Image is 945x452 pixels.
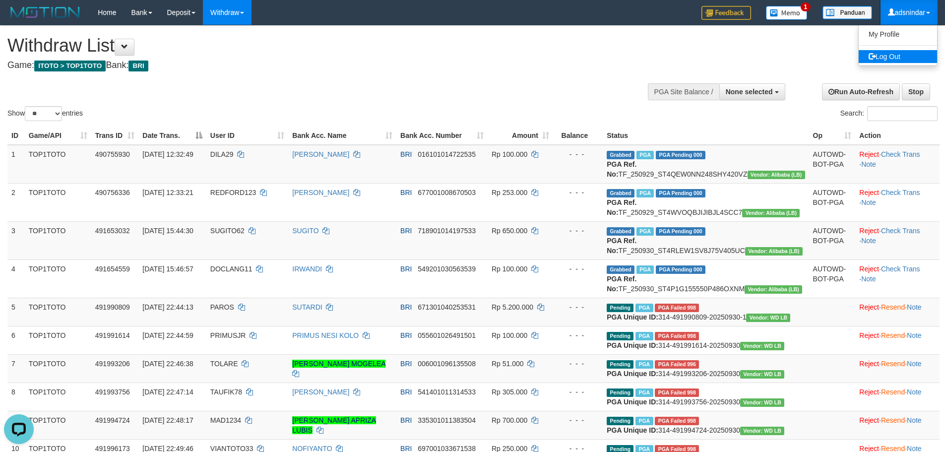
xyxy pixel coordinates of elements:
[859,303,879,311] a: Reject
[809,221,856,259] td: AUTOWD-BOT-PGA
[210,416,241,424] span: MAD1234
[603,326,809,354] td: 314-491991614-20250930
[881,416,905,424] a: Resend
[603,259,809,298] td: TF_250930_ST4P1G155550P486OXNM
[557,226,599,236] div: - - -
[635,360,653,369] span: Marked by adsdarwis
[128,61,148,71] span: BRI
[607,275,636,293] b: PGA Ref. No:
[607,160,636,178] b: PGA Ref. No:
[855,221,940,259] td: · ·
[855,259,940,298] td: · ·
[636,151,654,159] span: Marked by adsalif
[142,150,193,158] span: [DATE] 12:32:49
[809,145,856,184] td: AUTOWD-BOT-PGA
[142,265,193,273] span: [DATE] 15:46:57
[607,398,658,406] b: PGA Unique ID:
[603,145,809,184] td: TF_250929_ST4QEW0NN248SHY420VZ
[292,150,349,158] a: [PERSON_NAME]
[418,227,476,235] span: Copy 718901014197533 to clipboard
[25,127,91,145] th: Game/API: activate to sort column ascending
[488,127,553,145] th: Amount: activate to sort column ascending
[292,360,385,368] a: [PERSON_NAME] MOGELEA
[292,303,322,311] a: SUTARDI
[607,341,658,349] b: PGA Unique ID:
[607,426,658,434] b: PGA Unique ID:
[656,189,705,197] span: PGA Pending
[142,416,193,424] span: [DATE] 22:48:17
[603,354,809,383] td: 314-491993206-20250930
[881,189,920,196] a: Check Trans
[418,360,476,368] span: Copy 006001096135508 to clipboard
[492,416,527,424] span: Rp 700.000
[418,265,476,273] span: Copy 549201030563539 to clipboard
[7,298,25,326] td: 5
[907,360,922,368] a: Note
[138,127,206,145] th: Date Trans.: activate to sort column descending
[400,189,412,196] span: BRI
[881,227,920,235] a: Check Trans
[635,388,653,397] span: Marked by adsdarwis
[859,416,879,424] a: Reject
[607,237,636,255] b: PGA Ref. No:
[142,189,193,196] span: [DATE] 12:33:21
[418,416,476,424] span: Copy 335301011383504 to clipboard
[603,298,809,326] td: 314-491990809-20250930-1
[25,411,91,439] td: TOP1TOTO
[557,415,599,425] div: - - -
[855,183,940,221] td: · ·
[553,127,603,145] th: Balance
[881,388,905,396] a: Resend
[400,388,412,396] span: BRI
[206,127,288,145] th: User ID: activate to sort column ascending
[881,331,905,339] a: Resend
[742,209,800,217] span: Vendor URL: https://dashboard.q2checkout.com/secure
[636,189,654,197] span: Marked by adsalif
[907,331,922,339] a: Note
[607,198,636,216] b: PGA Ref. No:
[210,189,256,196] span: REDFORD123
[859,360,879,368] a: Reject
[636,227,654,236] span: Marked by adsalif
[607,313,658,321] b: PGA Unique ID:
[25,145,91,184] td: TOP1TOTO
[855,411,940,439] td: · ·
[746,314,790,322] span: Vendor URL: https://dashboard.q2checkout.com/secure
[859,227,879,235] a: Reject
[557,264,599,274] div: - - -
[91,127,139,145] th: Trans ID: activate to sort column ascending
[740,370,784,379] span: Vendor URL: https://dashboard.q2checkout.com/secure
[142,227,193,235] span: [DATE] 15:44:30
[557,302,599,312] div: - - -
[492,189,527,196] span: Rp 253.000
[25,326,91,354] td: TOP1TOTO
[607,417,633,425] span: Pending
[748,171,805,179] span: Vendor URL: https://dashboard.q2checkout.com/secure
[95,265,130,273] span: 491654559
[292,227,318,235] a: SUGITO
[607,151,634,159] span: Grabbed
[492,227,527,235] span: Rp 650.000
[492,360,524,368] span: Rp 51.000
[635,417,653,425] span: Marked by adsdarwis
[400,416,412,424] span: BRI
[607,304,633,312] span: Pending
[142,388,193,396] span: [DATE] 22:47:14
[740,427,784,435] span: Vendor URL: https://dashboard.q2checkout.com/secure
[25,259,91,298] td: TOP1TOTO
[142,331,193,339] span: [DATE] 22:44:59
[635,304,653,312] span: Marked by adsdarwis
[292,388,349,396] a: [PERSON_NAME]
[7,106,83,121] label: Show entries
[400,227,412,235] span: BRI
[557,149,599,159] div: - - -
[859,388,879,396] a: Reject
[822,83,900,100] a: Run Auto-Refresh
[881,303,905,311] a: Resend
[25,354,91,383] td: TOP1TOTO
[557,188,599,197] div: - - -
[95,360,130,368] span: 491993206
[288,127,396,145] th: Bank Acc. Name: activate to sort column ascending
[210,331,246,339] span: PRIMUSJR
[210,227,245,235] span: SUGITO62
